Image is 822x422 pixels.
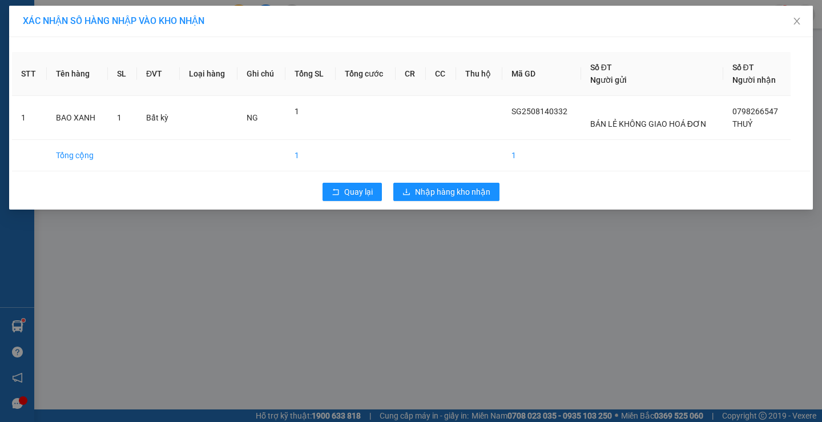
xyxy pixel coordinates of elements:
[792,17,801,26] span: close
[732,63,754,72] span: Số ĐT
[426,52,456,96] th: CC
[74,11,102,23] span: Nhận:
[295,107,299,116] span: 1
[74,10,166,37] div: TP. [PERSON_NAME]
[732,119,752,128] span: THUỶ
[323,183,382,201] button: rollbackQuay lại
[332,188,340,197] span: rollback
[732,107,778,116] span: 0798266547
[732,75,776,85] span: Người nhận
[502,52,581,96] th: Mã GD
[247,113,258,122] span: NG
[74,51,166,67] div: 0938263967
[10,37,66,92] div: BÁN LẺ KHÔNG GIAO HOÁ ĐƠN
[108,52,137,96] th: SL
[237,52,286,96] th: Ghi chú
[511,107,567,116] span: SG2508140332
[47,140,108,171] td: Tổng cộng
[137,52,180,96] th: ĐVT
[12,96,47,140] td: 1
[336,52,396,96] th: Tổng cước
[402,188,410,197] span: download
[502,140,581,171] td: 1
[456,52,502,96] th: Thu hộ
[47,96,108,140] td: BAO XANH
[74,37,166,51] div: QUYÊN
[137,96,180,140] td: Bất kỳ
[590,75,627,85] span: Người gửi
[117,113,122,122] span: 1
[10,11,27,23] span: Gửi:
[415,186,490,198] span: Nhập hàng kho nhận
[10,10,66,37] div: Vĩnh Long
[396,52,426,96] th: CR
[344,186,373,198] span: Quay lại
[180,52,237,96] th: Loại hàng
[590,63,612,72] span: Số ĐT
[12,52,47,96] th: STT
[285,52,336,96] th: Tổng SL
[47,52,108,96] th: Tên hàng
[23,15,204,26] span: XÁC NHẬN SỐ HÀNG NHẬP VÀO KHO NHẬN
[285,140,336,171] td: 1
[393,183,499,201] button: downloadNhập hàng kho nhận
[781,6,813,38] button: Close
[590,119,706,128] span: BÁN LẺ KHÔNG GIAO HOÁ ĐƠN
